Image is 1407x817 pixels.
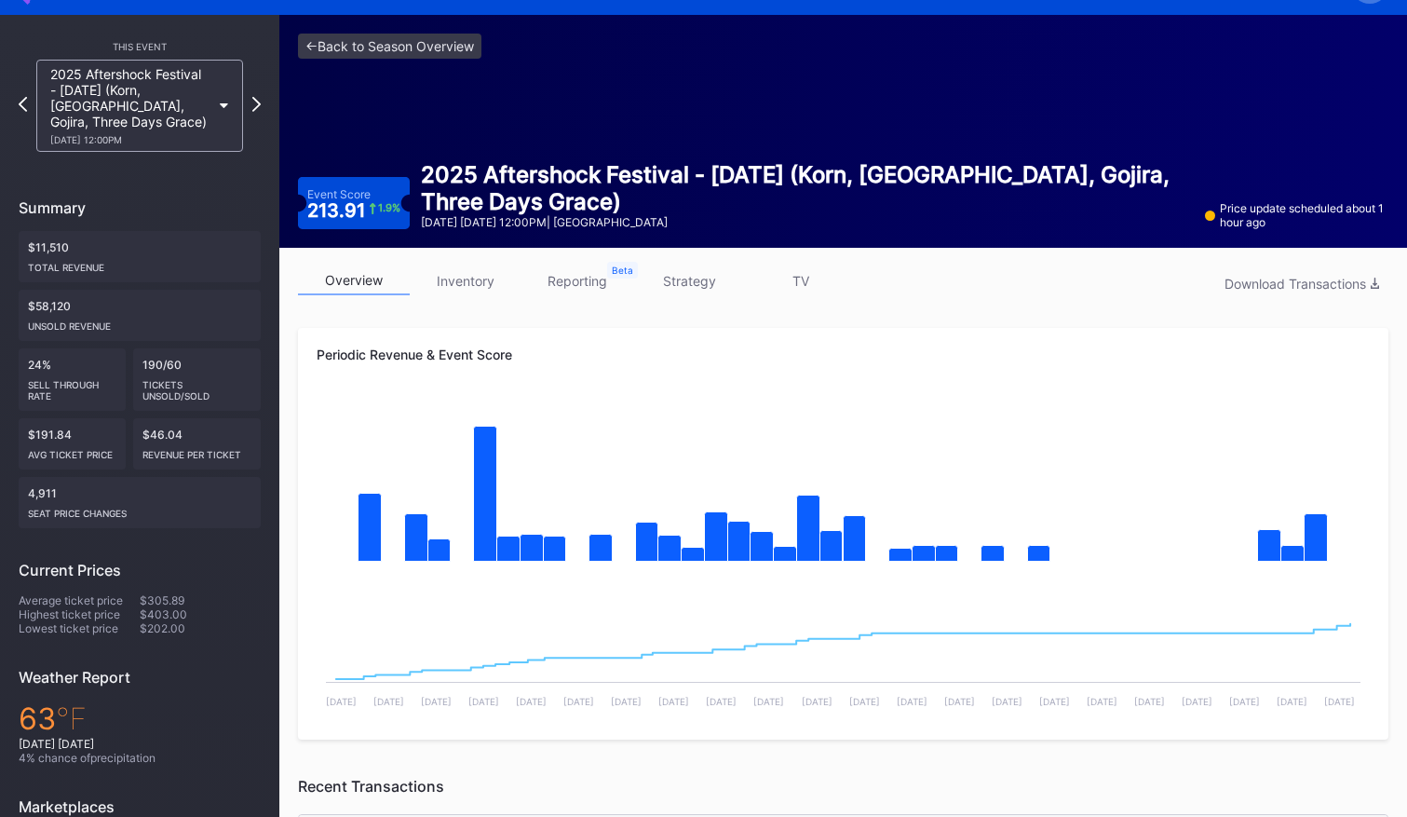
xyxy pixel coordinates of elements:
div: Marketplaces [19,797,261,816]
div: 4,911 [19,477,261,528]
div: Price update scheduled about 1 hour ago [1205,201,1388,229]
text: [DATE] [563,696,594,707]
div: Recent Transactions [298,777,1388,796]
text: [DATE] [992,696,1022,707]
button: Download Transactions [1215,271,1388,296]
div: Tickets Unsold/Sold [142,372,252,402]
text: [DATE] [1087,696,1117,707]
div: Sell Through Rate [28,372,116,402]
div: $202.00 [140,621,261,635]
div: $58,120 [19,290,261,341]
text: [DATE] [1229,696,1260,707]
div: [DATE] 12:00PM [50,134,210,145]
div: 2025 Aftershock Festival - [DATE] (Korn, [GEOGRAPHIC_DATA], Gojira, Three Days Grace) [421,161,1194,215]
text: [DATE] [897,696,927,707]
text: [DATE] [1134,696,1165,707]
text: [DATE] [468,696,499,707]
div: 4 % chance of precipitation [19,751,261,765]
div: Current Prices [19,561,261,579]
div: Revenue per ticket [142,442,252,460]
div: Total Revenue [28,254,251,273]
svg: Chart title [317,395,1370,581]
div: $403.00 [140,607,261,621]
div: $191.84 [19,418,126,470]
a: inventory [410,266,521,295]
text: [DATE] [1039,696,1070,707]
text: [DATE] [706,696,737,707]
svg: Chart title [317,581,1370,721]
text: [DATE] [1324,696,1355,707]
div: $305.89 [140,593,261,607]
text: [DATE] [1182,696,1212,707]
text: [DATE] [373,696,404,707]
div: Summary [19,198,261,217]
text: [DATE] [658,696,689,707]
div: Lowest ticket price [19,621,140,635]
div: Weather Report [19,668,261,687]
div: seat price changes [28,500,251,519]
div: 63 [19,701,261,737]
text: [DATE] [753,696,784,707]
text: [DATE] [849,696,880,707]
div: Event Score [307,187,371,201]
a: reporting [521,266,633,295]
div: 190/60 [133,348,262,411]
text: [DATE] [944,696,975,707]
div: This Event [19,41,261,52]
span: ℉ [56,701,87,737]
a: overview [298,266,410,295]
div: 2025 Aftershock Festival - [DATE] (Korn, [GEOGRAPHIC_DATA], Gojira, Three Days Grace) [50,66,210,145]
a: <-Back to Season Overview [298,34,481,59]
div: Download Transactions [1224,276,1379,292]
div: $11,510 [19,231,261,282]
div: 24% [19,348,126,411]
div: Highest ticket price [19,607,140,621]
div: 213.91 [307,201,400,220]
div: Unsold Revenue [28,313,251,332]
a: TV [745,266,857,295]
text: [DATE] [802,696,832,707]
text: [DATE] [1277,696,1307,707]
div: Average ticket price [19,593,140,607]
text: [DATE] [611,696,642,707]
div: [DATE] [DATE] 12:00PM | [GEOGRAPHIC_DATA] [421,215,1194,229]
text: [DATE] [516,696,547,707]
div: [DATE] [DATE] [19,737,261,751]
div: Avg ticket price [28,442,116,460]
text: [DATE] [326,696,357,707]
div: Periodic Revenue & Event Score [317,347,1370,362]
div: 1.9 % [378,203,400,213]
text: [DATE] [421,696,452,707]
div: $46.04 [133,418,262,470]
a: strategy [633,266,745,295]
